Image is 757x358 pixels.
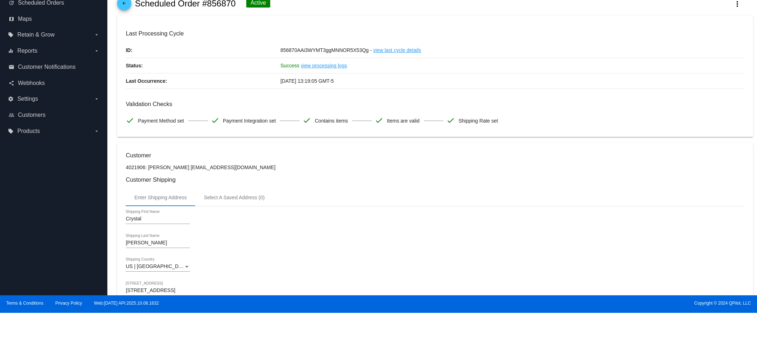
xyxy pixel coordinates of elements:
mat-icon: check [375,116,383,125]
span: Customers [18,112,45,118]
span: Webhooks [18,80,45,86]
mat-icon: check [211,116,219,125]
input: Shipping First Name [126,216,190,222]
i: local_offer [8,128,14,134]
div: Enter Shipping Address [134,195,186,200]
i: share [9,80,14,86]
h3: Validation Checks [126,101,744,108]
i: people_outline [9,112,14,118]
p: ID: [126,43,280,58]
h3: Customer Shipping [126,176,744,183]
span: Shipping Rate set [458,113,498,128]
span: Payment Method set [138,113,184,128]
h3: Last Processing Cycle [126,30,744,37]
span: US | [GEOGRAPHIC_DATA] [126,263,189,269]
i: arrow_drop_down [94,96,100,102]
a: Web:[DATE] API:2025.10.08.1632 [94,301,159,306]
p: 4021906: [PERSON_NAME] [EMAIL_ADDRESS][DOMAIN_NAME] [126,164,744,170]
span: Maps [18,16,32,22]
span: Contains items [315,113,348,128]
a: Terms & Conditions [6,301,43,306]
i: arrow_drop_down [94,48,100,54]
a: view processing logs [301,58,347,73]
span: Success [280,63,299,68]
i: arrow_drop_down [94,128,100,134]
span: Retain & Grow [17,32,54,38]
a: view last cycle details [373,43,421,58]
mat-icon: check [126,116,134,125]
p: Last Occurrence: [126,73,280,89]
i: arrow_drop_down [94,32,100,38]
span: Copyright © 2024 QPilot, LLC [385,301,751,306]
p: Status: [126,58,280,73]
mat-icon: check [302,116,311,125]
span: [DATE] 13:19:05 GMT-5 [280,78,334,84]
input: Shipping Last Name [126,240,190,246]
mat-icon: arrow_back [120,1,128,9]
i: equalizer [8,48,14,54]
mat-icon: check [446,116,455,125]
span: Products [17,128,40,134]
input: Shipping Street 1 [126,288,744,293]
div: Select A Saved Address (0) [204,195,265,200]
span: Payment Integration set [223,113,276,128]
i: email [9,64,14,70]
a: Privacy Policy [55,301,82,306]
h3: Customer [126,152,744,159]
i: settings [8,96,14,102]
i: map [9,16,14,22]
span: Reports [17,48,37,54]
span: Customer Notifications [18,64,76,70]
span: Settings [17,96,38,102]
mat-select: Shipping Country [126,264,190,269]
i: local_offer [8,32,14,38]
span: Items are valid [387,113,419,128]
span: 856870AAi3WYMT3ggMNNOR5X53Qg - [280,47,372,53]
